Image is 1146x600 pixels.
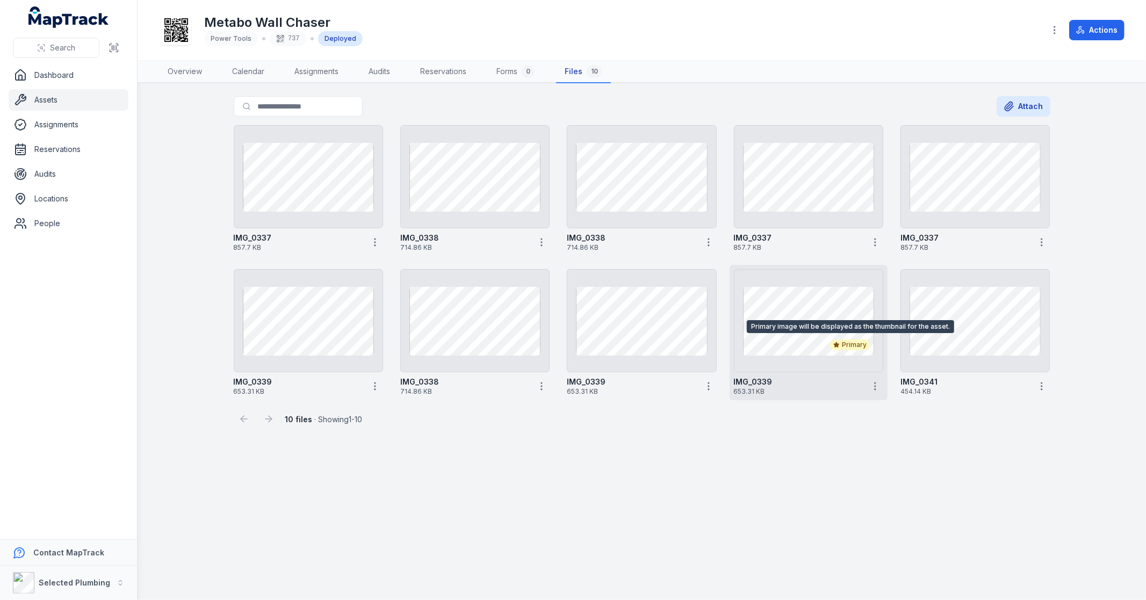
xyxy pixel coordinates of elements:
div: Deployed [318,31,363,46]
strong: IMG_0338 [400,233,439,243]
span: 857.7 KB [234,243,363,252]
a: Locations [9,188,128,209]
a: Files10 [556,61,611,83]
span: 714.86 KB [400,243,529,252]
a: MapTrack [28,6,109,28]
span: 653.31 KB [567,387,696,396]
strong: Selected Plumbing [39,578,110,587]
span: 857.7 KB [900,243,1029,252]
strong: IMG_0339 [567,377,606,387]
a: People [9,213,128,234]
a: Dashboard [9,64,128,86]
strong: IMG_0337 [234,233,272,243]
strong: IMG_0339 [234,377,272,387]
span: Search [50,42,75,53]
a: Assets [9,89,128,111]
h1: Metabo Wall Chaser [204,14,363,31]
a: Calendar [224,61,273,83]
div: 10 [587,65,602,78]
button: Search [13,38,99,58]
a: Reservations [412,61,475,83]
a: Assignments [286,61,347,83]
button: Actions [1069,20,1125,40]
strong: IMG_0341 [900,377,938,387]
span: Power Tools [211,34,251,42]
span: 653.31 KB [234,387,363,396]
span: 454.14 KB [900,387,1029,396]
strong: IMG_0337 [734,233,772,243]
span: Primary image will be displayed as the thumbnail for the asset. [747,320,954,333]
strong: 10 files [285,415,313,424]
span: · Showing 1 - 10 [285,415,363,424]
strong: IMG_0339 [734,377,773,387]
strong: IMG_0337 [900,233,939,243]
div: 0 [522,65,535,78]
span: 653.31 KB [734,387,863,396]
a: Assignments [9,114,128,135]
span: 714.86 KB [567,243,696,252]
strong: IMG_0338 [400,377,439,387]
a: Overview [159,61,211,83]
div: 737 [270,31,306,46]
a: Audits [360,61,399,83]
strong: Contact MapTrack [33,548,104,557]
a: Forms0 [488,61,543,83]
a: Audits [9,163,128,185]
a: Reservations [9,139,128,160]
button: Attach [997,96,1050,117]
span: 714.86 KB [400,387,529,396]
strong: IMG_0338 [567,233,606,243]
div: Primary [830,339,870,350]
span: 857.7 KB [734,243,863,252]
